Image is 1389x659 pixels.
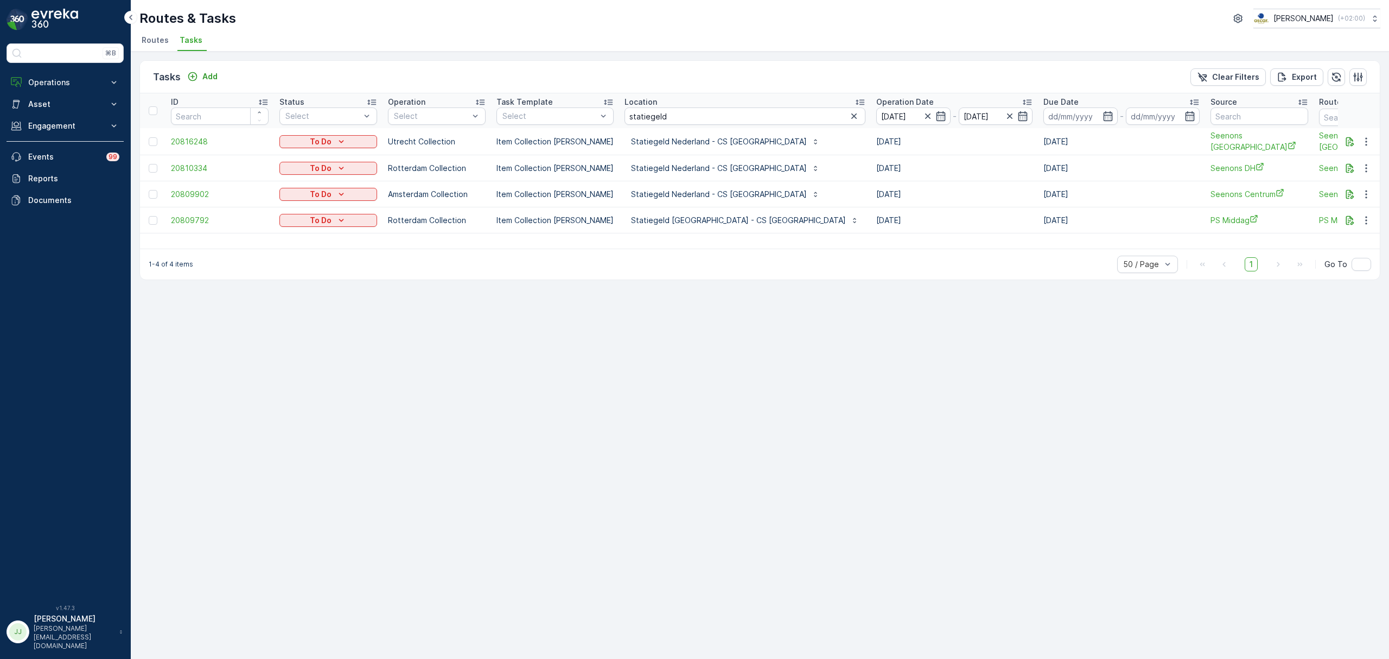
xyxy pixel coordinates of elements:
p: Location [625,97,657,107]
input: dd/mm/yyyy [1126,107,1200,125]
td: [DATE] [1038,181,1205,207]
button: To Do [279,162,377,175]
span: Go To [1324,259,1347,270]
input: Search [625,107,865,125]
p: Engagement [28,121,102,131]
input: Search [171,107,269,125]
input: dd/mm/yyyy [959,107,1033,125]
a: Reports [7,168,124,189]
p: Statiegeld Nederland - CS [GEOGRAPHIC_DATA] [631,136,807,147]
button: Statiegeld Nederland - CS [GEOGRAPHIC_DATA] [625,186,826,203]
td: [DATE] [1038,128,1205,155]
p: Task Template [496,97,553,107]
button: To Do [279,135,377,148]
td: Rotterdam Collection [383,155,491,181]
p: Route [1319,97,1342,107]
p: Reports [28,173,119,184]
span: Routes [142,35,169,46]
p: Select [285,111,360,122]
img: logo_dark-DEwI_e13.png [31,9,78,30]
p: Statiegeld [GEOGRAPHIC_DATA] - CS [GEOGRAPHIC_DATA] [631,215,846,226]
a: 20809902 [171,189,269,200]
p: To Do [310,136,332,147]
span: v 1.47.3 [7,605,124,611]
p: ID [171,97,179,107]
td: Item Collection [PERSON_NAME] [491,128,619,155]
p: Operation Date [876,97,934,107]
span: 20809792 [171,215,269,226]
button: Operations [7,72,124,93]
p: Operations [28,77,102,88]
a: Seenons Utrecht [1210,130,1308,153]
button: Statiegeld Nederland - CS [GEOGRAPHIC_DATA] [625,160,826,177]
p: - [953,110,957,123]
p: Routes & Tasks [139,10,236,27]
p: Select [394,111,469,122]
div: Toggle Row Selected [149,216,157,225]
button: Export [1270,68,1323,86]
p: Statiegeld Nederland - CS [GEOGRAPHIC_DATA] [631,189,807,200]
span: Tasks [180,35,202,46]
p: [PERSON_NAME][EMAIL_ADDRESS][DOMAIN_NAME] [34,624,114,650]
button: Engagement [7,115,124,137]
span: 1 [1245,257,1258,271]
p: To Do [310,215,332,226]
button: To Do [279,188,377,201]
a: Seenons Centrum [1210,188,1308,200]
p: To Do [310,163,332,174]
div: Toggle Row Selected [149,190,157,199]
input: dd/mm/yyyy [876,107,951,125]
p: Source [1210,97,1237,107]
p: Statiegeld Nederland - CS [GEOGRAPHIC_DATA] [631,163,807,174]
p: ( +02:00 ) [1338,14,1365,23]
td: [DATE] [1038,207,1205,233]
p: - [1120,110,1124,123]
p: Export [1292,72,1317,83]
p: Status [279,97,304,107]
td: [DATE] [871,155,1038,181]
p: To Do [310,189,332,200]
a: Events99 [7,146,124,168]
td: Item Collection [PERSON_NAME] [491,155,619,181]
div: JJ [9,623,27,641]
p: 1-4 of 4 items [149,260,193,269]
td: [DATE] [871,181,1038,207]
p: Due Date [1043,97,1079,107]
a: PS Middag [1210,214,1308,226]
p: Select [502,111,597,122]
img: basis-logo_rgb2x.png [1253,12,1269,24]
img: logo [7,9,28,30]
button: Asset [7,93,124,115]
button: Add [183,70,222,83]
a: Seenons DH [1210,162,1308,174]
td: [DATE] [871,207,1038,233]
p: 99 [109,153,117,161]
td: Rotterdam Collection [383,207,491,233]
p: ⌘B [105,49,116,58]
td: Utrecht Collection [383,128,491,155]
input: Search [1210,107,1308,125]
button: JJ[PERSON_NAME][PERSON_NAME][EMAIL_ADDRESS][DOMAIN_NAME] [7,613,124,650]
td: Amsterdam Collection [383,181,491,207]
div: Toggle Row Selected [149,164,157,173]
div: Toggle Row Selected [149,137,157,146]
td: [DATE] [871,128,1038,155]
button: [PERSON_NAME](+02:00) [1253,9,1380,28]
p: [PERSON_NAME] [34,613,114,624]
td: Item Collection [PERSON_NAME] [491,207,619,233]
button: Statiegeld [GEOGRAPHIC_DATA] - CS [GEOGRAPHIC_DATA] [625,212,865,229]
a: 20810334 [171,163,269,174]
p: Tasks [153,69,181,85]
button: Statiegeld Nederland - CS [GEOGRAPHIC_DATA] [625,133,826,150]
td: [DATE] [1038,155,1205,181]
p: Documents [28,195,119,206]
a: 20816248 [171,136,269,147]
span: Seenons [GEOGRAPHIC_DATA] [1210,130,1308,153]
p: Add [202,71,218,82]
